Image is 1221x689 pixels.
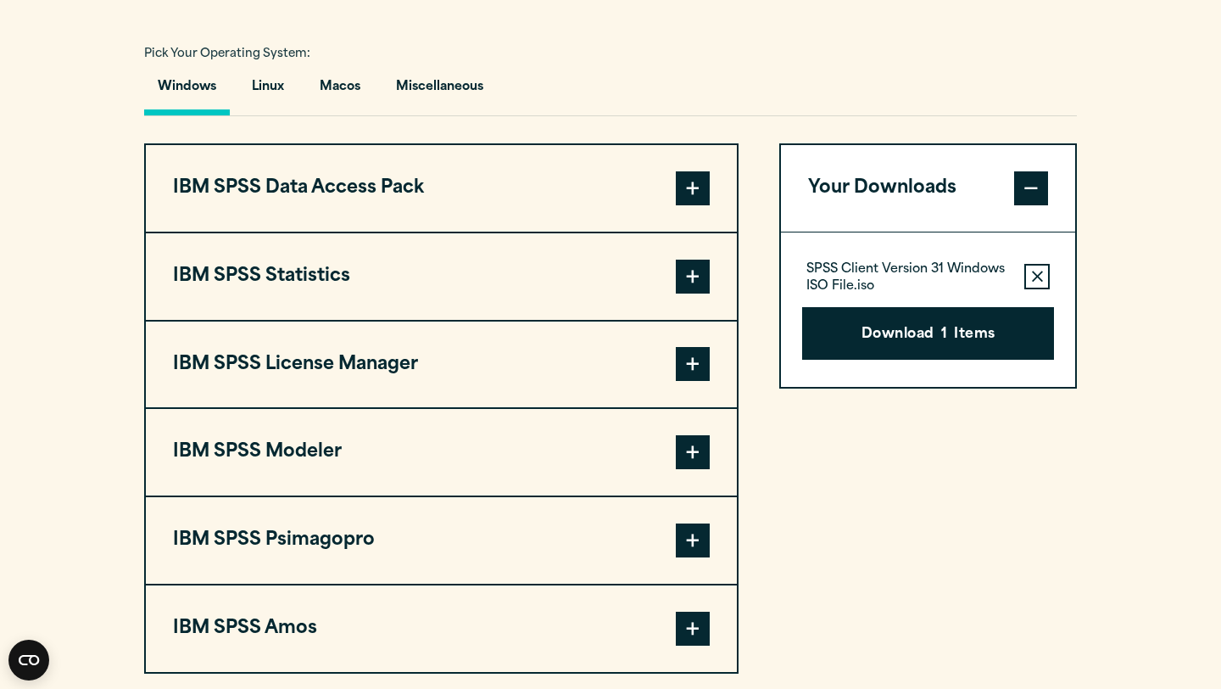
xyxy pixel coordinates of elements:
[146,322,737,408] button: IBM SPSS License Manager
[146,497,737,584] button: IBM SPSS Psimagopro
[382,67,497,115] button: Miscellaneous
[238,67,298,115] button: Linux
[146,233,737,320] button: IBM SPSS Statistics
[802,307,1054,360] button: Download1Items
[146,585,737,672] button: IBM SPSS Amos
[8,640,49,681] button: Open CMP widget
[144,67,230,115] button: Windows
[146,145,737,232] button: IBM SPSS Data Access Pack
[306,67,374,115] button: Macos
[144,48,310,59] span: Pick Your Operating System:
[941,324,947,346] span: 1
[781,145,1075,232] button: Your Downloads
[781,232,1075,387] div: Your Downloads
[806,261,1011,295] p: SPSS Client Version 31 Windows ISO File.iso
[146,409,737,496] button: IBM SPSS Modeler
